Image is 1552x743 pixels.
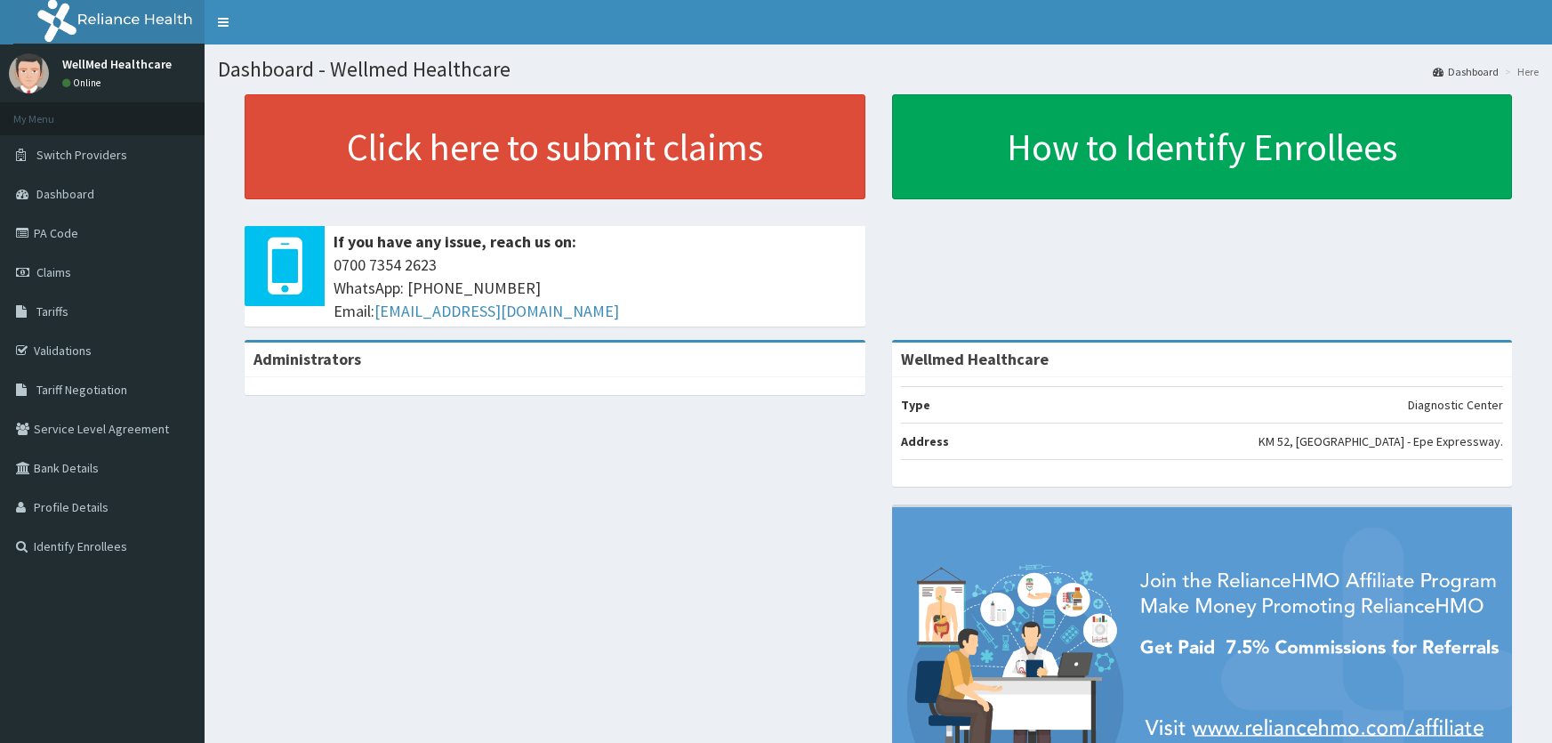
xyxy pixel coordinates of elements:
img: User Image [9,53,49,93]
span: Tariff Negotiation [36,382,127,398]
li: Here [1500,64,1539,79]
span: Tariffs [36,303,68,319]
span: Claims [36,264,71,280]
p: KM 52, [GEOGRAPHIC_DATA] - Epe Expressway. [1258,432,1503,450]
b: If you have any issue, reach us on: [334,231,576,252]
b: Type [901,397,930,413]
a: Dashboard [1433,64,1499,79]
a: Click here to submit claims [245,94,865,199]
span: Switch Providers [36,147,127,163]
a: How to Identify Enrollees [892,94,1513,199]
b: Administrators [253,349,361,369]
a: Online [62,77,105,89]
span: 0700 7354 2623 WhatsApp: [PHONE_NUMBER] Email: [334,254,856,322]
a: [EMAIL_ADDRESS][DOMAIN_NAME] [374,301,619,321]
p: WellMed Healthcare [62,58,172,70]
strong: Wellmed Healthcare [901,349,1049,369]
h1: Dashboard - Wellmed Healthcare [218,58,1539,81]
b: Address [901,433,949,449]
span: Dashboard [36,186,94,202]
p: Diagnostic Center [1408,396,1503,414]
